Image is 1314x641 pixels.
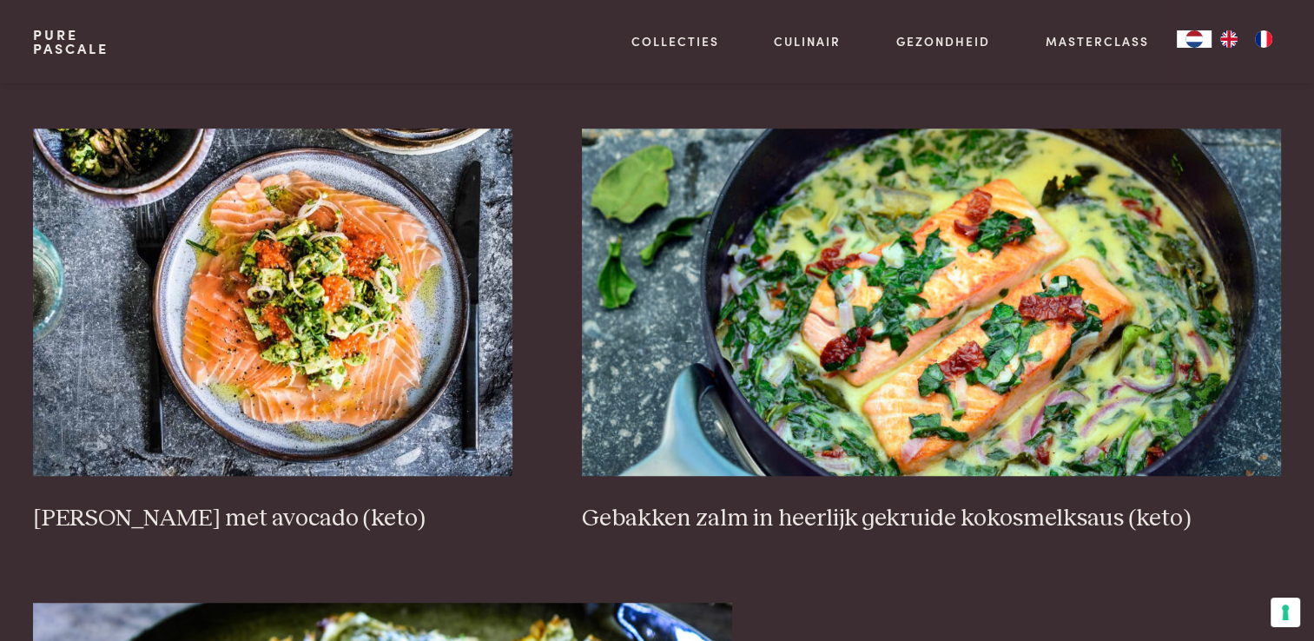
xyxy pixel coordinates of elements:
[1177,30,1281,48] aside: Language selected: Nederlands
[774,32,841,50] a: Culinair
[33,28,109,56] a: PurePascale
[33,129,512,476] img: Rauwe zalm met avocado (keto)
[1177,30,1212,48] div: Language
[1046,32,1149,50] a: Masterclass
[896,32,990,50] a: Gezondheid
[582,129,1281,533] a: Gebakken zalm in heerlijk gekruide kokosmelksaus (keto) Gebakken zalm in heerlijk gekruide kokosm...
[1271,598,1300,627] button: Uw voorkeuren voor toestemming voor trackingtechnologieën
[1212,30,1246,48] a: EN
[1246,30,1281,48] a: FR
[582,129,1281,476] img: Gebakken zalm in heerlijk gekruide kokosmelksaus (keto)
[631,32,719,50] a: Collecties
[1177,30,1212,48] a: NL
[1212,30,1281,48] ul: Language list
[582,504,1281,534] h3: Gebakken zalm in heerlijk gekruide kokosmelksaus (keto)
[33,129,512,533] a: Rauwe zalm met avocado (keto) [PERSON_NAME] met avocado (keto)
[33,504,512,534] h3: [PERSON_NAME] met avocado (keto)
